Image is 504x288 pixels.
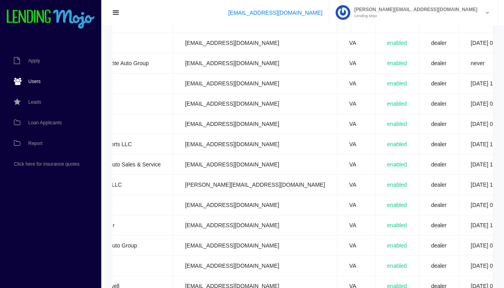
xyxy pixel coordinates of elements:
td: [EMAIL_ADDRESS][DOMAIN_NAME] [173,94,337,114]
span: enabled [387,121,407,127]
span: enabled [387,242,407,249]
td: dealer [419,33,459,53]
span: enabled [387,101,407,107]
td: [EMAIL_ADDRESS][DOMAIN_NAME] [173,33,337,53]
td: VA [337,73,375,94]
td: VA [337,155,375,175]
td: [EMAIL_ADDRESS][DOMAIN_NAME] [173,215,337,236]
td: dealer [419,215,459,236]
td: [EMAIL_ADDRESS][DOMAIN_NAME] [173,256,337,276]
span: enabled [387,202,407,208]
td: dealer [419,94,459,114]
td: dealer [419,53,459,73]
span: enabled [387,161,407,168]
span: Report [28,141,42,146]
span: enabled [387,182,407,188]
span: [PERSON_NAME][EMAIL_ADDRESS][DOMAIN_NAME] [350,7,477,12]
td: dealer [419,73,459,94]
span: Click here for insurance quotes [14,162,79,166]
td: [EMAIL_ADDRESS][DOMAIN_NAME] [173,195,337,215]
a: [EMAIL_ADDRESS][DOMAIN_NAME] [228,10,322,16]
td: VA [337,215,375,236]
td: dealer [419,195,459,215]
span: enabled [387,60,407,66]
td: [EMAIL_ADDRESS][DOMAIN_NAME] [173,236,337,256]
small: Lending Mojo [350,14,477,18]
td: dealer [419,155,459,175]
td: [EMAIL_ADDRESS][DOMAIN_NAME] [173,134,337,155]
td: VA [337,256,375,276]
td: VA [337,134,375,155]
td: [EMAIL_ADDRESS][DOMAIN_NAME] [173,114,337,134]
td: [EMAIL_ADDRESS][DOMAIN_NAME] [173,155,337,175]
td: VA [337,53,375,73]
span: Loan Applicants [28,120,62,125]
span: Apply [28,58,40,63]
td: VA [337,94,375,114]
td: dealer [419,134,459,155]
span: Users [28,79,41,84]
td: [EMAIL_ADDRESS][DOMAIN_NAME] [173,73,337,94]
span: Leads [28,100,41,104]
td: [PERSON_NAME][EMAIL_ADDRESS][DOMAIN_NAME] [173,175,337,195]
span: enabled [387,80,407,87]
span: enabled [387,141,407,147]
td: dealer [419,236,459,256]
img: logo-small.png [6,10,95,29]
td: dealer [419,256,459,276]
span: enabled [387,40,407,46]
td: [EMAIL_ADDRESS][DOMAIN_NAME] [173,53,337,73]
span: enabled [387,222,407,228]
img: Profile image [336,5,350,20]
td: VA [337,33,375,53]
td: VA [337,195,375,215]
td: dealer [419,114,459,134]
td: VA [337,175,375,195]
td: dealer [419,175,459,195]
span: enabled [387,263,407,269]
td: VA [337,236,375,256]
td: VA [337,114,375,134]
